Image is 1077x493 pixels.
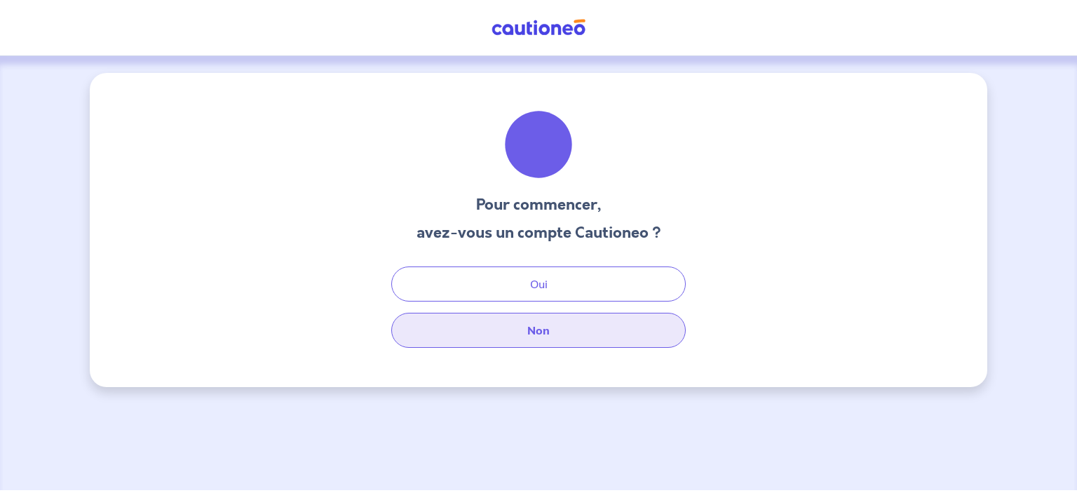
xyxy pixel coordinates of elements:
button: Non [391,313,686,348]
h3: avez-vous un compte Cautioneo ? [416,222,661,244]
img: illu_welcome.svg [501,107,576,182]
img: Cautioneo [486,19,591,36]
h3: Pour commencer, [416,194,661,216]
button: Oui [391,266,686,302]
